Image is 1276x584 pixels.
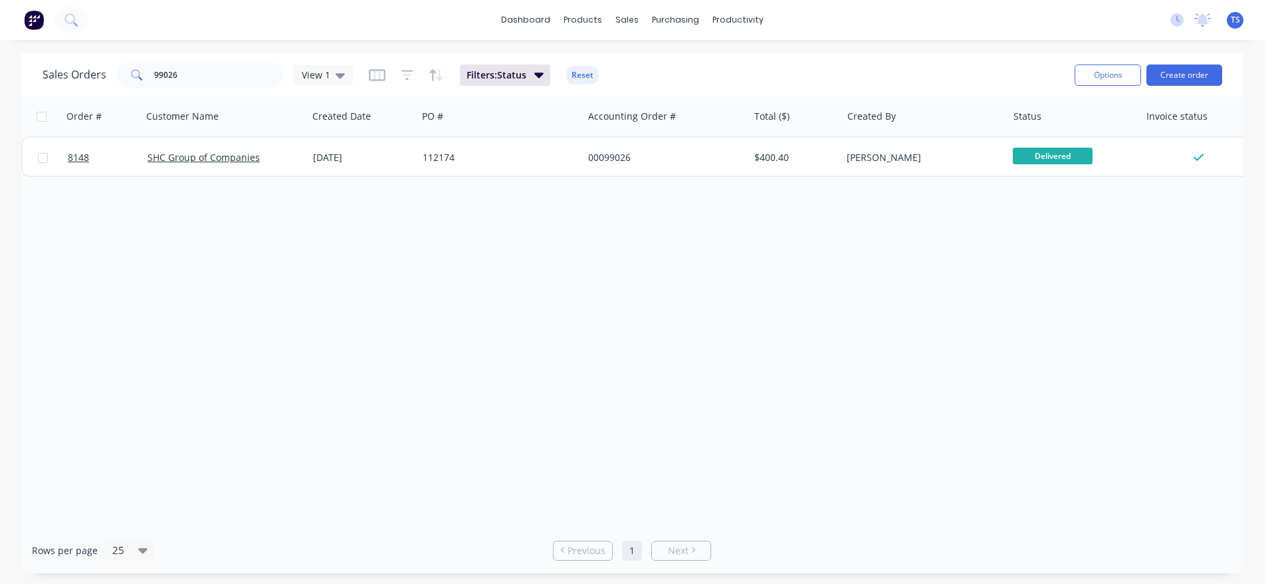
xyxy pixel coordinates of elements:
input: Search... [154,62,284,88]
a: Previous page [554,544,612,557]
div: Order # [66,110,102,123]
a: Page 1 is your current page [622,541,642,561]
span: View 1 [302,68,330,82]
button: Options [1075,65,1141,86]
a: Next page [652,544,710,557]
a: 8148 [68,138,148,178]
span: Next [668,544,689,557]
h1: Sales Orders [43,69,106,81]
div: $400.40 [754,151,832,164]
div: products [557,10,609,30]
button: Create order [1146,65,1222,86]
div: 00099026 [588,151,736,164]
span: Previous [568,544,605,557]
span: Delivered [1013,148,1093,164]
button: Reset [566,66,599,84]
img: Factory [24,10,44,30]
a: SHC Group of Companies [148,151,260,164]
button: Filters:Status [460,65,550,86]
div: [DATE] [313,151,412,164]
a: dashboard [494,10,557,30]
div: Total ($) [754,110,790,123]
div: Invoice status [1146,110,1208,123]
div: Created By [847,110,896,123]
div: [PERSON_NAME] [847,151,994,164]
span: 8148 [68,151,89,164]
ul: Pagination [548,541,716,561]
div: sales [609,10,645,30]
div: PO # [422,110,443,123]
div: Created Date [312,110,371,123]
div: Customer Name [146,110,219,123]
span: Filters: Status [467,69,526,82]
div: productivity [706,10,770,30]
div: 112174 [423,151,570,164]
span: Rows per page [32,544,98,557]
div: Status [1013,110,1041,123]
div: purchasing [645,10,706,30]
span: TS [1231,14,1240,26]
div: Accounting Order # [588,110,676,123]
